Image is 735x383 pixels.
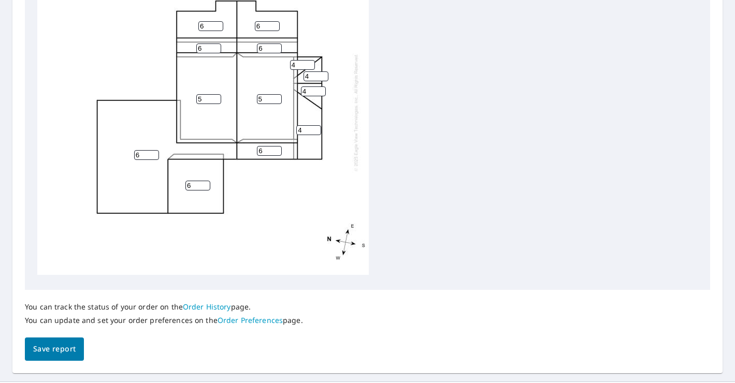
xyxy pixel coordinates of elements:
a: Order History [183,302,231,312]
a: Order Preferences [218,315,283,325]
p: You can track the status of your order on the page. [25,302,303,312]
span: Save report [33,343,76,356]
button: Save report [25,337,84,361]
p: You can update and set your order preferences on the page. [25,316,303,325]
